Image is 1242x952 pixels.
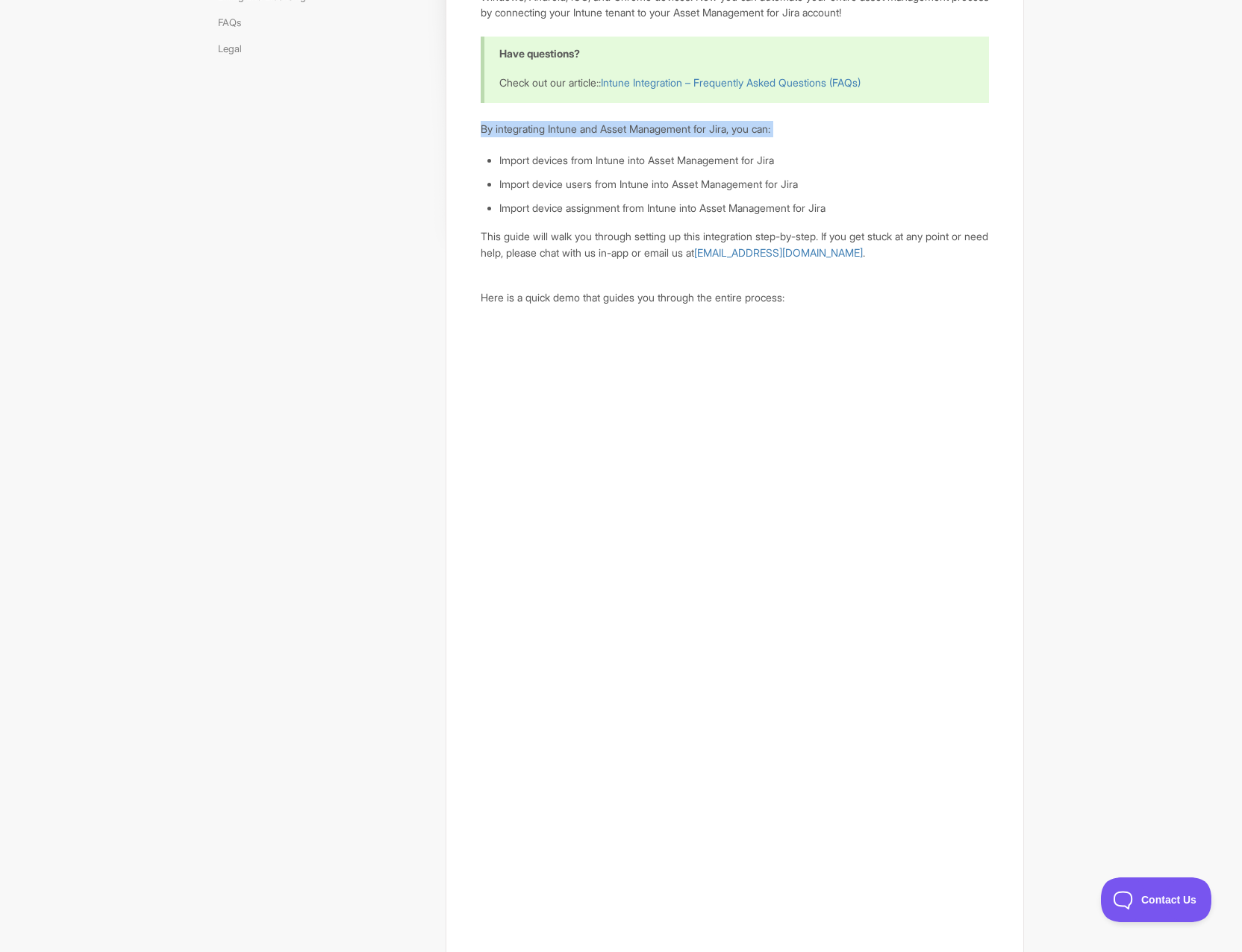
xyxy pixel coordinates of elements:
[481,228,989,260] p: This guide will walk you through setting up this integration step-by-step. If you get stuck at an...
[499,75,970,91] p: Check out our article::
[499,200,989,216] li: Import device assignment from Intune into Asset Management for Jira
[694,246,863,259] a: [EMAIL_ADDRESS][DOMAIN_NAME]
[218,10,252,34] a: FAQs
[499,152,989,169] li: Import devices from Intune into Asset Management for Jira
[499,176,989,192] li: Import device users from Intune into Asset Management for Jira
[601,76,861,89] a: Intune Integration – Frequently Asked Questions (FAQs)
[218,37,253,60] a: Legal
[481,289,989,306] p: Here is a quick demo that guides you through the entire process:
[1101,877,1212,922] iframe: Toggle Customer Support
[481,121,989,137] p: By integrating Intune and Asset Management for Jira, you can:
[499,47,580,60] b: Have questions?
